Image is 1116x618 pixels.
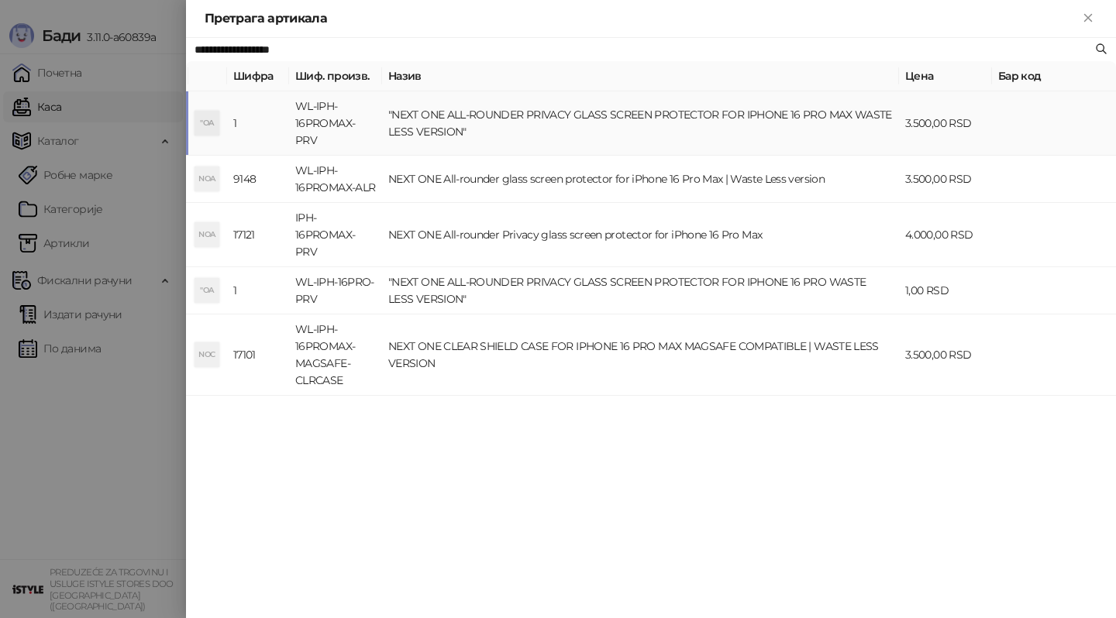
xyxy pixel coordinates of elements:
div: "OA [195,278,219,303]
td: "NEXT ONE ALL-ROUNDER PRIVACY GLASS SCREEN PROTECTOR FOR IPHONE 16 PRO WASTE LESS VERSION" [382,267,899,314]
td: 3.500,00 RSD [899,91,992,156]
div: Претрага артикала [205,9,1079,28]
td: 3.500,00 RSD [899,156,992,203]
th: Назив [382,61,899,91]
td: 1 [227,91,289,156]
td: 17121 [227,203,289,267]
td: 1,00 RSD [899,267,992,314]
th: Шиф. произв. [289,61,382,91]
td: NEXT ONE All-rounder Privacy glass screen protector for iPhone 16 Pro Max [382,203,899,267]
div: "OA [195,111,219,136]
td: 1 [227,267,289,314]
th: Шифра [227,61,289,91]
td: 17101 [227,314,289,396]
button: Close [1079,9,1097,28]
td: WL-IPH-16PRO-PRV [289,267,382,314]
td: WL-IPH-16PROMAX-PRV [289,91,382,156]
th: Цена [899,61,992,91]
td: 3.500,00 RSD [899,314,992,396]
td: WL-IPH-16PROMAX-MAGSAFE-CLRCASE [289,314,382,396]
td: IPH-16PROMAX-PRV [289,203,382,267]
td: "NEXT ONE ALL-ROUNDER PRIVACY GLASS SCREEN PROTECTOR FOR IPHONE 16 PRO MAX WASTE LESS VERSION" [382,91,899,156]
td: 9148 [227,156,289,203]
div: NOC [195,342,219,367]
td: NEXT ONE All-rounder glass screen protector for iPhone 16 Pro Max | Waste Less version [382,156,899,203]
th: Бар код [992,61,1116,91]
td: NEXT ONE CLEAR SHIELD CASE FOR IPHONE 16 PRO MAX MAGSAFE COMPATIBLE | WASTE LESS VERSION [382,314,899,396]
div: NOA [195,222,219,247]
div: NOA [195,167,219,191]
td: 4.000,00 RSD [899,203,992,267]
td: WL-IPH-16PROMAX-ALR [289,156,382,203]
